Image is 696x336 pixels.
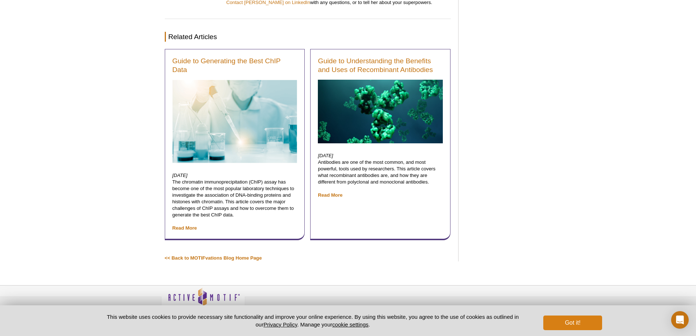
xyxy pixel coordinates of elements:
img: Best ChIP results [172,80,297,163]
a: Read More [172,225,197,231]
button: cookie settings [332,321,368,328]
img: Active Motif, [161,286,245,315]
a: Privacy Policy [263,321,297,328]
a: << Back to MOTIFvations Blog Home Page [165,255,262,261]
table: Click to Verify - This site chose Symantec SSL for secure e-commerce and confidential communicati... [453,298,508,314]
a: Read More [318,192,342,198]
p: This website uses cookies to provide necessary site functionality and improve your online experie... [94,313,532,328]
h2: Related Articles [165,32,451,42]
em: [DATE] [172,173,188,178]
div: Open Intercom Messenger [671,311,689,329]
em: [DATE] [318,153,333,158]
img: Guide to Understanding the Benefits and Uses of Recombinant Antibodies [318,80,443,143]
button: Got it! [543,316,602,330]
p: The chromatin immunoprecipitation (ChIP) assay has become one of the most popular laboratory tech... [172,172,297,231]
a: Privacy Policy [249,305,277,316]
p: Antibodies are one of the most common, and most powerful, tools used by researchers. This article... [318,152,443,199]
a: Guide to Generating the Best ChIP Data [172,57,297,74]
a: Guide to Understanding the Benefits and Uses of Recombinant Antibodies [318,57,443,74]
